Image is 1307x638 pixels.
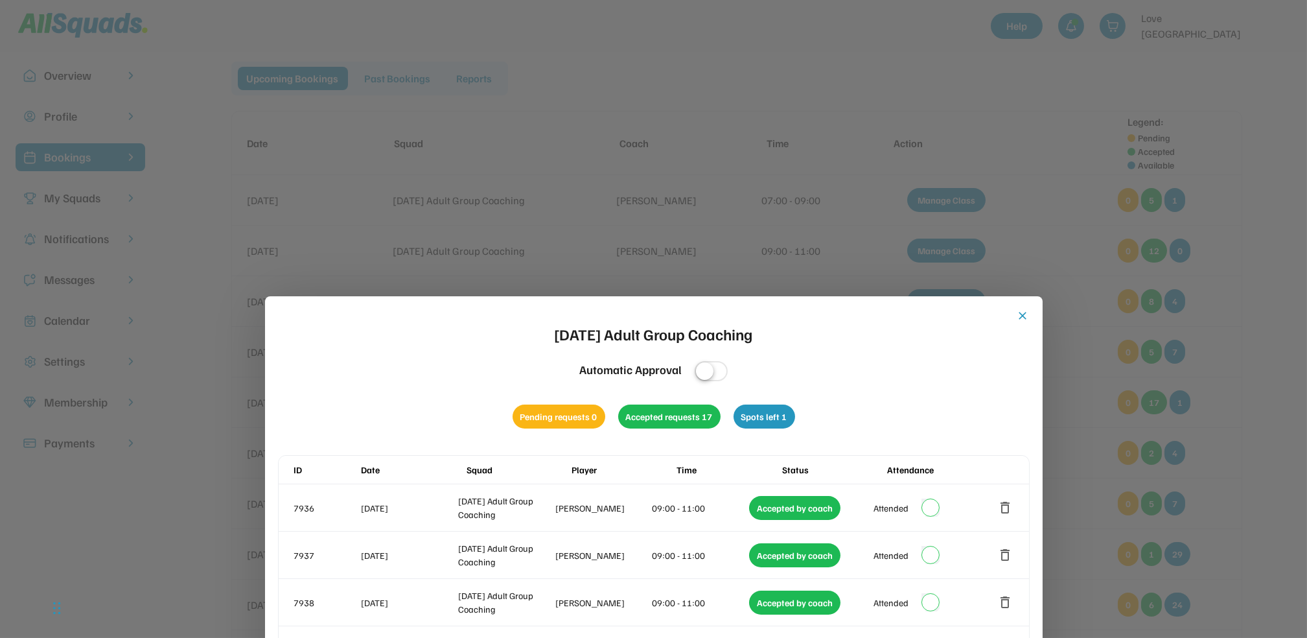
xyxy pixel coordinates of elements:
[782,463,885,477] div: Status
[294,501,359,515] div: 7936
[513,405,605,429] div: Pending requests 0
[873,596,908,609] div: Attended
[579,361,682,379] div: Automatic Approval
[873,501,908,515] div: Attended
[653,549,747,562] div: 09:00 - 11:00
[998,500,1013,515] button: delete
[294,549,359,562] div: 7937
[362,463,464,477] div: Date
[458,541,553,569] div: [DATE] Adult Group Coaching
[572,463,674,477] div: Player
[618,405,721,429] div: Accepted requests 17
[749,591,840,615] div: Accepted by coach
[653,596,747,609] div: 09:00 - 11:00
[998,547,1013,563] button: delete
[873,549,908,562] div: Attended
[887,463,989,477] div: Attendance
[1017,309,1030,322] button: close
[677,463,779,477] div: Time
[734,405,795,429] div: Spots left 1
[467,463,569,477] div: Squad
[555,596,650,609] div: [PERSON_NAME]
[749,496,840,520] div: Accepted by coach
[362,549,456,562] div: [DATE]
[749,543,840,567] div: Accepted by coach
[362,501,456,515] div: [DATE]
[653,501,747,515] div: 09:00 - 11:00
[458,589,553,616] div: [DATE] Adult Group Coaching
[555,322,753,346] div: [DATE] Adult Group Coaching
[294,596,359,609] div: 7938
[362,596,456,609] div: [DATE]
[998,595,1013,610] button: delete
[294,463,359,477] div: ID
[555,501,650,515] div: [PERSON_NAME]
[555,549,650,562] div: [PERSON_NAME]
[458,494,553,521] div: [DATE] Adult Group Coaching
